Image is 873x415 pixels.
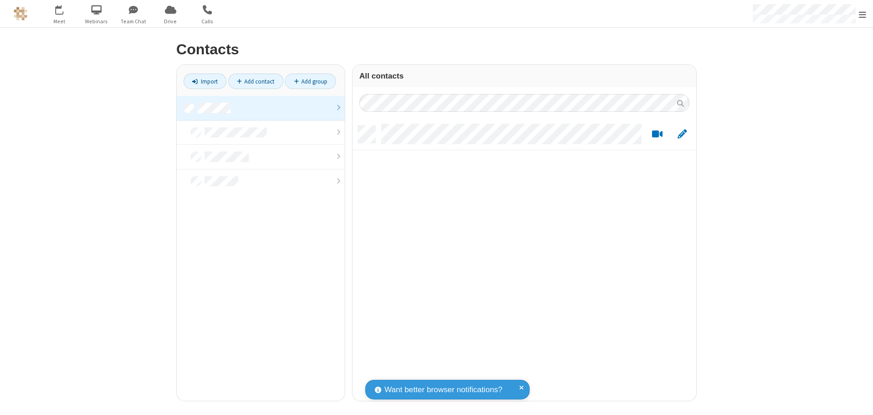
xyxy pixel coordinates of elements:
h3: All contacts [359,72,689,80]
button: Edit [673,129,691,140]
span: Calls [190,17,225,26]
div: grid [352,119,696,401]
span: Want better browser notifications? [384,384,502,396]
span: Webinars [79,17,114,26]
img: QA Selenium DO NOT DELETE OR CHANGE [14,7,27,21]
button: Start a video meeting [648,129,666,140]
a: Import [184,74,226,89]
a: Add contact [228,74,284,89]
div: 4 [62,5,68,12]
h2: Contacts [176,42,697,58]
span: Drive [153,17,188,26]
a: Add group [285,74,336,89]
span: Meet [42,17,77,26]
span: Team Chat [116,17,151,26]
